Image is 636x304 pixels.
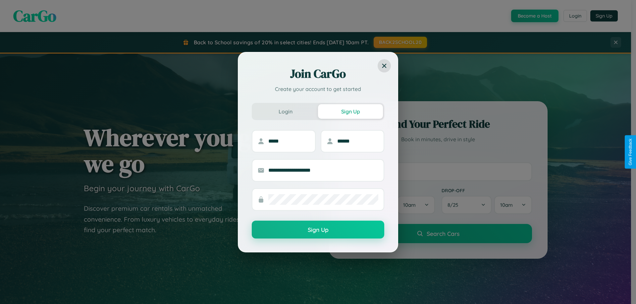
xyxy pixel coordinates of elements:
p: Create your account to get started [252,85,384,93]
button: Sign Up [252,221,384,239]
div: Give Feedback [628,139,633,165]
button: Sign Up [318,104,383,119]
h2: Join CarGo [252,66,384,82]
button: Login [253,104,318,119]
